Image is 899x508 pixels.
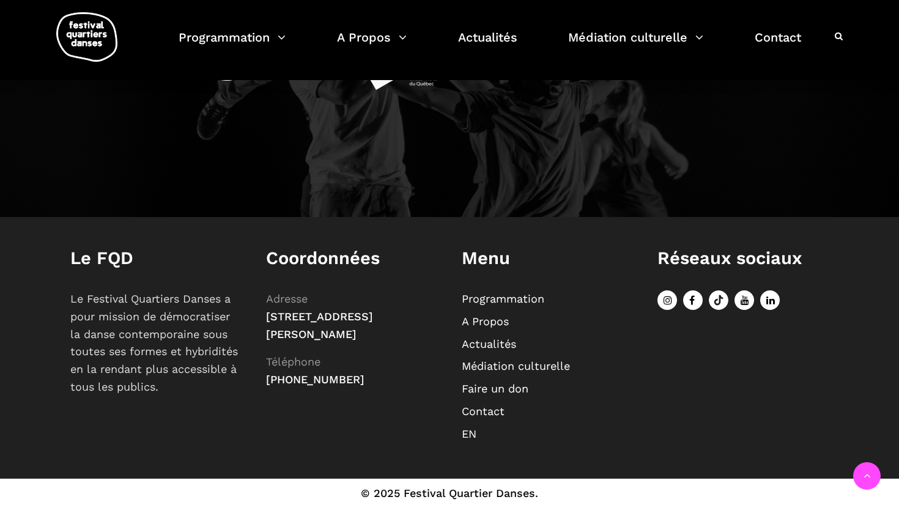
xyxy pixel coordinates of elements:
a: Contact [755,27,801,63]
a: Contact [462,405,505,418]
a: Faire un don [462,382,528,395]
span: Téléphone [266,355,320,368]
span: [STREET_ADDRESS][PERSON_NAME] [266,310,373,341]
span: [PHONE_NUMBER] [266,373,364,386]
h1: Coordonnées [266,248,437,269]
a: Médiation culturelle [568,27,703,63]
a: Programmation [179,27,286,63]
h1: Réseaux sociaux [657,248,829,269]
a: EN [462,427,476,440]
a: Programmation [462,292,544,305]
div: © 2025 Festival Quartier Danses. [58,485,841,502]
a: Actualités [462,337,516,350]
a: Actualités [458,27,517,63]
p: Le Festival Quartiers Danses a pour mission de démocratiser la danse contemporaine sous toutes se... [70,290,242,396]
span: Adresse [266,292,308,305]
img: logo-fqd-med [56,12,117,62]
h1: Le FQD [70,248,242,269]
a: A Propos [462,315,509,328]
h1: Menu [462,248,633,269]
a: Médiation culturelle [462,359,570,372]
a: A Propos [337,27,407,63]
